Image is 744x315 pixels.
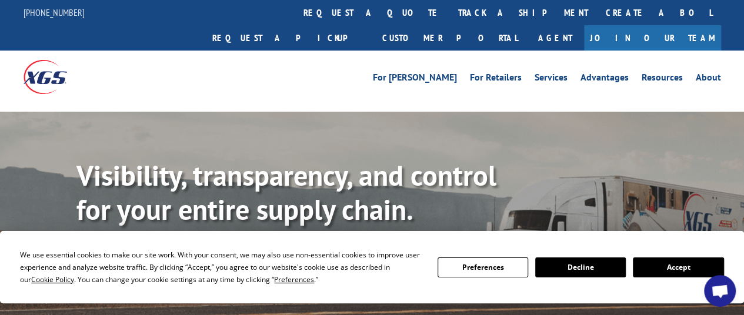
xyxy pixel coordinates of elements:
[438,257,528,277] button: Preferences
[704,275,736,307] div: Open chat
[633,257,723,277] button: Accept
[373,25,526,51] a: Customer Portal
[535,73,568,86] a: Services
[696,73,721,86] a: About
[535,257,626,277] button: Decline
[24,6,85,18] a: [PHONE_NUMBER]
[580,73,629,86] a: Advantages
[470,73,522,86] a: For Retailers
[642,73,683,86] a: Resources
[31,274,74,284] span: Cookie Policy
[203,25,373,51] a: Request a pickup
[526,25,584,51] a: Agent
[76,157,496,227] b: Visibility, transparency, and control for your entire supply chain.
[20,249,423,286] div: We use essential cookies to make our site work. With your consent, we may also use non-essential ...
[373,73,457,86] a: For [PERSON_NAME]
[584,25,721,51] a: Join Our Team
[274,274,314,284] span: Preferences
